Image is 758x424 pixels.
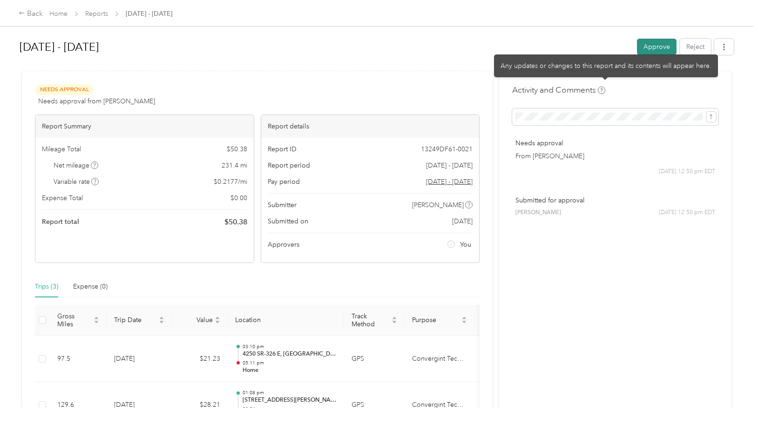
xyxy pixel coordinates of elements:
p: [STREET_ADDRESS][PERSON_NAME][PERSON_NAME] [243,396,337,404]
th: Gross Miles [50,305,107,336]
div: Report Summary [35,115,254,138]
th: Value [172,305,228,336]
p: Home [243,366,337,375]
span: $ 0.00 [230,193,247,203]
span: Variable rate [54,177,99,187]
h4: Activity and Comments [512,84,605,96]
span: [DATE] 12:50 pm EDT [659,209,715,217]
p: 03:04 pm [243,406,337,412]
span: Needs Approval [35,84,94,95]
p: 01:08 pm [243,390,337,396]
span: caret-down [392,319,397,325]
span: Submitter [268,200,297,210]
span: caret-up [159,315,164,321]
span: Gross Miles [57,312,92,328]
span: [PERSON_NAME] [515,209,561,217]
span: caret-down [94,319,99,325]
span: caret-down [215,319,220,325]
td: GPS [344,336,405,383]
span: Purpose [412,316,460,324]
span: Report total [42,217,79,227]
span: 231.4 mi [222,161,247,170]
span: Report period [268,161,310,170]
iframe: Everlance-gr Chat Button Frame [706,372,758,424]
span: caret-up [94,315,99,321]
p: 03:10 pm [243,343,337,350]
span: Go to pay period [426,177,473,187]
span: caret-up [461,315,467,321]
span: $ 50.38 [224,216,247,228]
span: Submitted on [268,216,308,226]
span: You [460,240,471,249]
span: Value [179,316,213,324]
td: 97.5 [50,336,107,383]
th: Notes [474,305,509,336]
span: Needs approval from [PERSON_NAME] [38,96,155,106]
p: Submitted for approval [515,195,715,205]
span: caret-up [392,315,397,321]
span: [DATE] [452,216,473,226]
div: Expense (0) [73,282,108,292]
p: 4250 SR-326 E, [GEOGRAPHIC_DATA], [GEOGRAPHIC_DATA] [243,350,337,358]
button: Reject [680,39,711,55]
div: Trips (3) [35,282,58,292]
span: 13249DF61-0021 [421,144,473,154]
span: Track Method [352,312,390,328]
span: [DATE] 12:50 pm EDT [659,168,715,176]
span: $ 0.2177 / mi [214,177,247,187]
a: Home [49,10,68,18]
div: Back [19,8,43,20]
span: Mileage Total [42,144,81,154]
p: Needs approval [515,138,715,148]
th: Location [228,305,344,336]
td: $21.23 [172,336,228,383]
span: [PERSON_NAME] [412,200,464,210]
button: Approve [637,39,677,55]
th: Trip Date [107,305,172,336]
span: Expense Total [42,193,83,203]
span: Pay period [268,177,300,187]
span: Approvers [268,240,299,249]
th: Purpose [405,305,474,336]
span: [DATE] - [DATE] [126,9,172,19]
div: Any updates or changes to this report and its contents will appear here. [494,54,718,77]
span: [DATE] - [DATE] [426,161,473,170]
span: Net mileage [54,161,99,170]
p: 05:11 pm [243,360,337,366]
th: Track Method [344,305,405,336]
span: caret-down [159,319,164,325]
span: Trip Date [114,316,157,324]
a: Reports [85,10,108,18]
span: Report ID [268,144,297,154]
span: caret-up [215,315,220,321]
div: Report details [261,115,480,138]
span: $ 50.38 [227,144,247,154]
td: Convergint Technologies [405,336,474,383]
td: [DATE] [107,336,172,383]
span: caret-down [461,319,467,325]
p: From [PERSON_NAME] [515,151,715,161]
h1: Aug 1 - 31, 2025 [20,36,630,58]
